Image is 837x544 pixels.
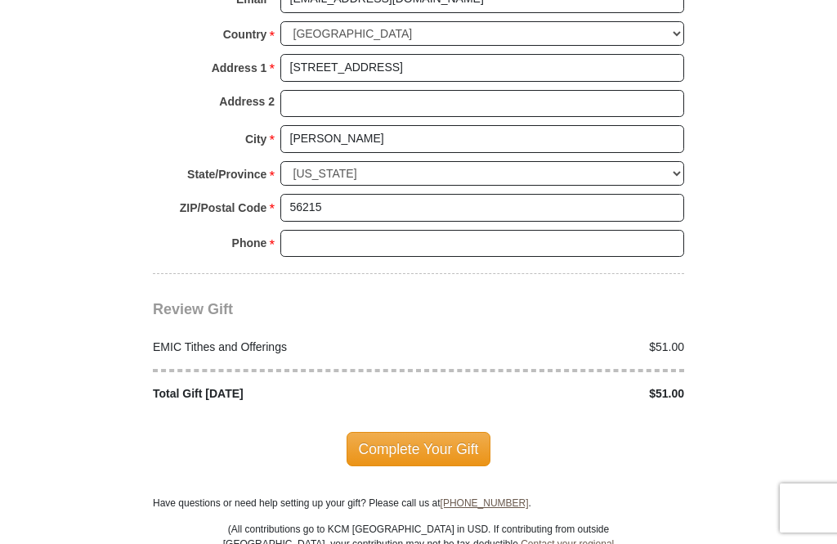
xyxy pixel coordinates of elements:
p: Have questions or need help setting up your gift? Please call us at . [153,496,684,510]
span: Review Gift [153,301,233,317]
strong: State/Province [187,163,266,186]
div: Total Gift [DATE] [145,385,419,402]
div: EMIC Tithes and Offerings [145,339,419,356]
span: Complete Your Gift [347,432,491,466]
strong: City [245,128,266,151]
div: $51.00 [418,385,693,402]
strong: Phone [232,232,267,254]
strong: Address 2 [219,90,275,113]
a: [PHONE_NUMBER] [441,497,529,509]
strong: Address 1 [212,56,267,79]
div: $51.00 [418,339,693,356]
strong: Country [223,23,267,46]
strong: ZIP/Postal Code [180,196,267,219]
